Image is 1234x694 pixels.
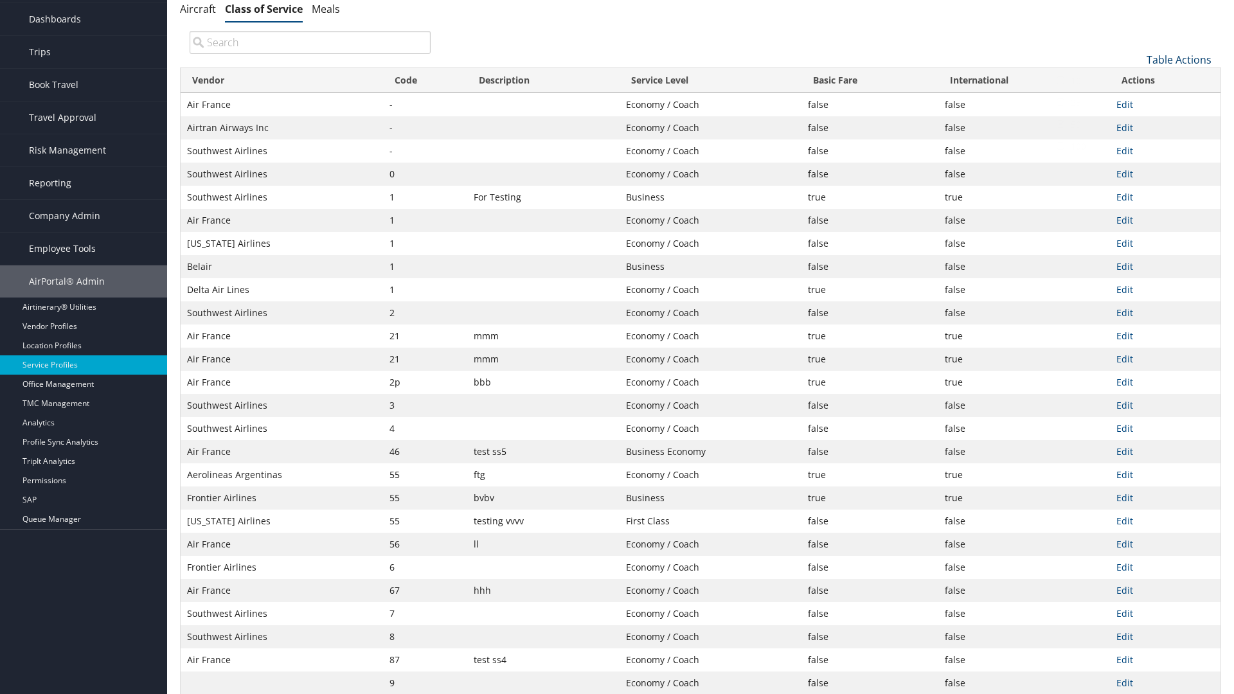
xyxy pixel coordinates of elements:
[29,200,100,232] span: Company Admin
[29,3,81,35] span: Dashboards
[29,102,96,134] span: Travel Approval
[29,167,71,199] span: Reporting
[1051,136,1221,157] a: 100
[1051,70,1221,92] a: 10
[29,265,105,298] span: AirPortal® Admin
[1051,114,1221,136] a: 50
[29,36,51,68] span: Trips
[29,134,106,166] span: Risk Management
[29,69,78,101] span: Book Travel
[1051,92,1221,114] a: 25
[29,233,96,265] span: Employee Tools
